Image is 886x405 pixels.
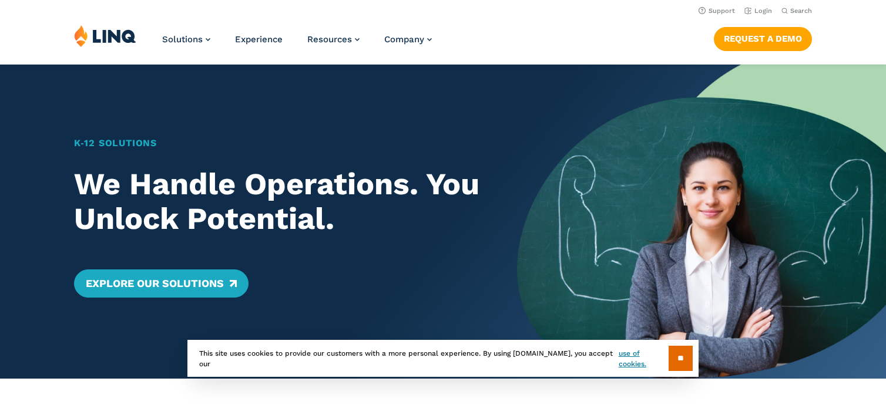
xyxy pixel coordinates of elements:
img: Home Banner [517,65,886,379]
a: Login [744,7,772,15]
a: Solutions [162,34,210,45]
a: Explore Our Solutions [74,269,249,298]
span: Resources [307,34,352,45]
span: Solutions [162,34,203,45]
a: Experience [235,34,283,45]
span: Search [790,7,812,15]
h2: We Handle Operations. You Unlock Potential. [74,167,481,237]
nav: Primary Navigation [162,25,432,63]
div: This site uses cookies to provide our customers with a more personal experience. By using [DOMAIN... [187,340,699,377]
a: use of cookies. [619,348,669,369]
a: Resources [307,34,360,45]
nav: Button Navigation [714,25,812,50]
img: LINQ | K‑12 Software [74,25,136,47]
a: Support [699,7,735,15]
span: Company [384,34,424,45]
a: Company [384,34,432,45]
h1: K‑12 Solutions [74,136,481,150]
a: Request a Demo [714,27,812,50]
button: Open Search Bar [781,6,812,15]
